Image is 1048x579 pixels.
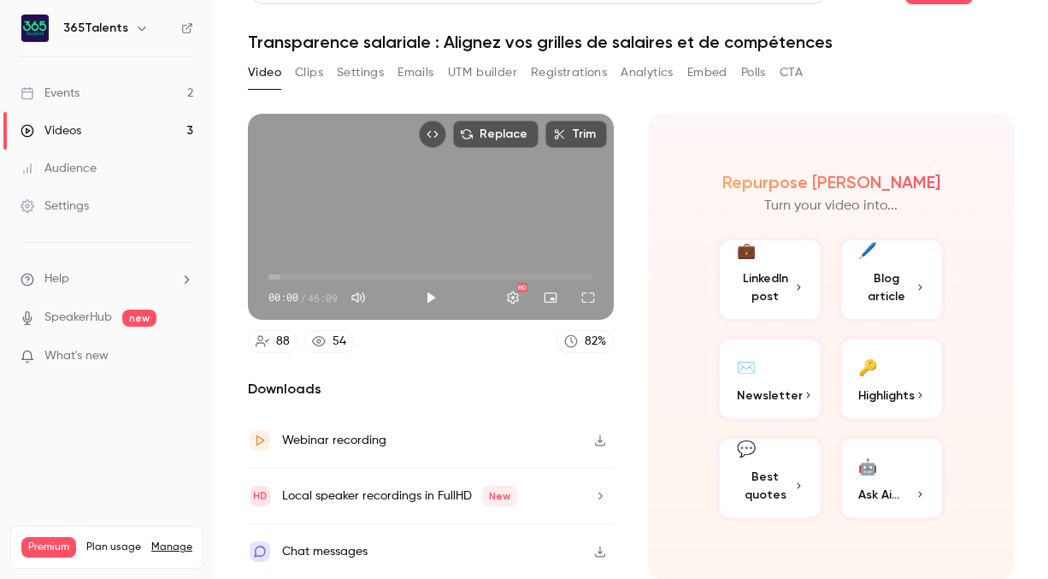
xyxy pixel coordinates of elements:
[21,198,89,215] div: Settings
[858,452,877,479] div: 🤖
[496,281,530,315] button: Settings
[419,121,446,148] button: Embed video
[737,387,803,405] span: Newsletter
[276,333,290,351] div: 88
[737,269,793,305] span: LinkedIn post
[448,59,517,86] button: UTM builder
[173,349,193,364] iframe: Noticeable Trigger
[295,59,323,86] button: Clips
[282,486,517,506] div: Local speaker recordings in FullHD
[21,85,79,102] div: Events
[21,15,49,42] img: 365Talents
[333,333,346,351] div: 54
[858,269,915,305] span: Blog article
[282,541,368,562] div: Chat messages
[21,160,97,177] div: Audience
[621,59,674,86] button: Analytics
[737,438,756,461] div: 💬
[122,310,156,327] span: new
[397,59,433,86] button: Emails
[545,121,607,148] button: Trim
[838,336,945,422] button: 🔑Highlights
[858,486,899,504] span: Ask Ai...
[687,59,727,86] button: Embed
[337,59,384,86] button: Settings
[556,330,614,353] a: 82%
[268,290,338,305] div: 00:00
[741,59,766,86] button: Polls
[838,237,945,322] button: 🖊️Blog article
[151,541,192,554] a: Manage
[531,59,607,86] button: Registrations
[248,330,297,353] a: 88
[716,336,824,422] button: ✉️Newsletter
[248,32,1014,52] h1: Transparence salariale : Alignez vos grilles de salaires et de compétences
[86,541,141,554] span: Plan usage
[571,281,605,315] button: Full screen
[722,172,940,192] h2: Repurpose [PERSON_NAME]
[308,290,338,305] span: 46:09
[764,196,898,216] p: Turn your video into...
[44,309,112,327] a: SpeakerHub
[21,537,76,558] span: Premium
[282,430,386,451] div: Webinar recording
[838,435,945,521] button: 🤖Ask Ai...
[453,121,539,148] button: Replace
[248,59,281,86] button: Video
[517,283,527,292] div: HD
[44,270,69,288] span: Help
[780,59,803,86] button: CTA
[858,387,915,405] span: Highlights
[414,281,448,315] button: Play
[737,353,756,380] div: ✉️
[585,333,606,351] div: 82 %
[21,270,193,288] li: help-dropdown-opener
[304,330,354,353] a: 54
[533,281,568,315] button: Turn on miniplayer
[737,468,793,504] span: Best quotes
[63,20,128,37] h6: 365Talents
[248,379,614,399] h2: Downloads
[341,281,375,315] button: Mute
[300,290,306,305] span: /
[482,486,517,506] span: New
[858,353,877,380] div: 🔑
[737,239,756,263] div: 💼
[21,122,81,139] div: Videos
[716,237,824,322] button: 💼LinkedIn post
[44,347,109,365] span: What's new
[716,435,824,521] button: 💬Best quotes
[268,290,298,305] span: 00:00
[858,239,877,263] div: 🖊️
